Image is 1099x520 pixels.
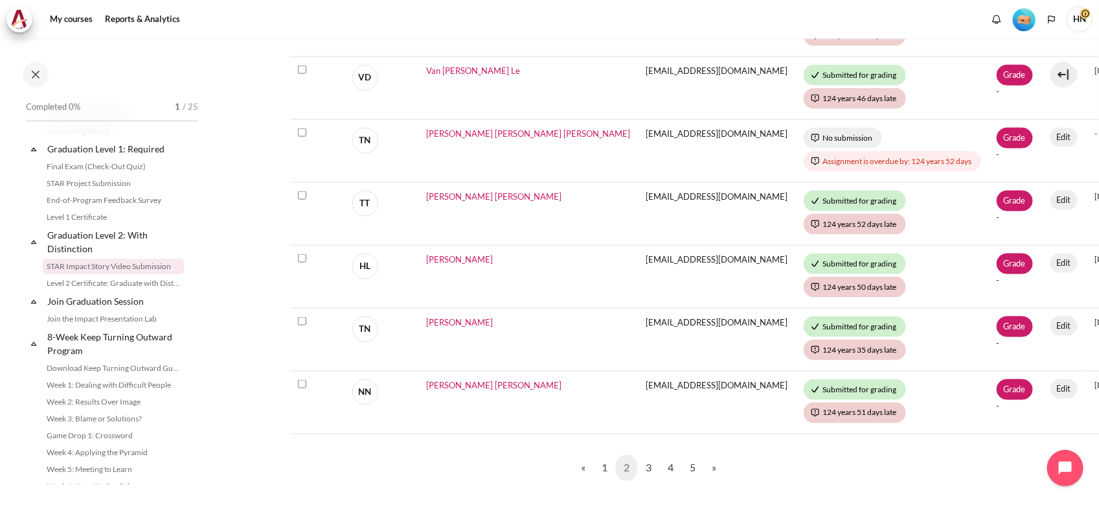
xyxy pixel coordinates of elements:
[26,98,198,134] a: Completed 0% 1 / 25
[43,462,184,477] a: Week 5: Meeting to Learn
[997,316,1034,337] a: Grade
[45,140,184,158] a: Graduation Level 1: Required
[594,455,615,481] a: 1
[10,10,28,29] img: Architeck
[989,371,1043,434] td: -
[1050,191,1078,210] a: Edit
[43,377,184,393] a: Week 1: Dealing with Difficult People
[45,6,97,32] a: My courses
[43,445,184,460] a: Week 4: Applying the Pyramid
[43,259,184,274] a: STAR Impact Story Video Submission
[352,128,378,154] span: TN
[27,295,40,308] span: Collapse
[183,100,198,113] span: / 25
[573,455,593,481] a: Previous page
[27,143,40,156] span: Collapse
[352,379,378,405] span: NN
[997,379,1034,400] a: Grade
[352,254,383,279] a: HL
[639,308,796,371] td: [EMAIL_ADDRESS][DOMAIN_NAME]
[427,128,631,139] a: [PERSON_NAME] [PERSON_NAME] [PERSON_NAME]
[427,65,521,76] a: Van [PERSON_NAME] Le
[352,128,383,154] a: TN
[45,226,184,257] a: Graduation Level 2: With Distinction
[804,191,906,211] div: Submitted for grading
[712,460,716,476] span: »
[804,151,981,172] div: Assignment is overdue by: 124 years 52 days
[704,455,724,481] a: Next page
[1050,254,1078,273] a: Edit
[43,411,184,427] a: Week 3: Blame or Solutions?
[804,340,906,360] div: 124 years 35 days late
[581,460,585,476] span: «
[427,191,562,202] a: [PERSON_NAME] [PERSON_NAME]
[352,191,383,217] a: TT
[997,191,1034,211] a: Grade
[660,455,681,481] a: 4
[639,245,796,308] td: [EMAIL_ADDRESS][DOMAIN_NAME]
[6,6,39,32] a: Architeck Architeck
[352,316,378,342] span: TN
[989,56,1043,119] td: -
[100,6,185,32] a: Reports & Analytics
[639,119,796,182] td: [EMAIL_ADDRESS][DOMAIN_NAME]
[639,371,796,434] td: [EMAIL_ADDRESS][DOMAIN_NAME]
[1013,8,1036,31] img: Level #1
[989,182,1043,245] td: -
[26,100,80,113] span: Completed 0%
[43,209,184,225] a: Level 1 Certificate
[1067,6,1093,32] a: User menu
[352,254,378,279] span: HL
[1008,7,1041,31] a: Level #1
[43,159,184,174] a: Final Exam (Check-Out Quiz)
[616,455,637,481] a: 2
[43,276,184,291] a: Level 2 Certificate: Graduate with Distinction
[804,316,906,337] div: Submitted for grading
[997,254,1034,274] a: Grade
[804,403,906,423] div: 124 years 51 days late
[43,394,184,410] a: Week 2: Results Over Image
[45,328,184,359] a: 8-Week Keep Turning Outward Program
[427,254,493,265] a: [PERSON_NAME]
[43,479,184,494] a: Week 6: How We See Others
[804,254,906,274] div: Submitted for grading
[989,308,1043,371] td: -
[43,311,184,327] a: Join the Impact Presentation Lab
[1067,6,1093,32] span: HN
[290,445,1007,491] nav: Page
[352,379,383,405] a: NN
[427,380,562,390] a: [PERSON_NAME] [PERSON_NAME]
[43,176,184,191] a: STAR Project Submission
[989,245,1043,308] td: -
[45,292,184,310] a: Join Graduation Session
[352,65,378,91] span: VD
[1042,10,1061,29] button: Languages
[43,360,184,376] a: Download Keep Turning Outward Guide
[804,65,906,86] div: Submitted for grading
[804,214,906,235] div: 124 years 52 days late
[1050,128,1078,147] a: Edit
[639,182,796,245] td: [EMAIL_ADDRESS][DOMAIN_NAME]
[989,119,1043,182] td: -
[43,428,184,443] a: Game Drop 1: Crossword
[427,317,493,327] a: [PERSON_NAME]
[804,277,906,298] div: 124 years 50 days late
[997,128,1034,148] a: Grade
[804,128,882,148] div: No submission
[352,65,383,91] a: VD
[43,193,184,208] a: End-of-Program Feedback Survey
[997,65,1034,86] a: Grade
[1050,379,1078,399] a: Edit
[27,337,40,350] span: Collapse
[175,100,180,113] span: 1
[352,316,383,342] a: TN
[804,379,906,400] div: Submitted for grading
[639,56,796,119] td: [EMAIL_ADDRESS][DOMAIN_NAME]
[1013,7,1036,31] div: Level #1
